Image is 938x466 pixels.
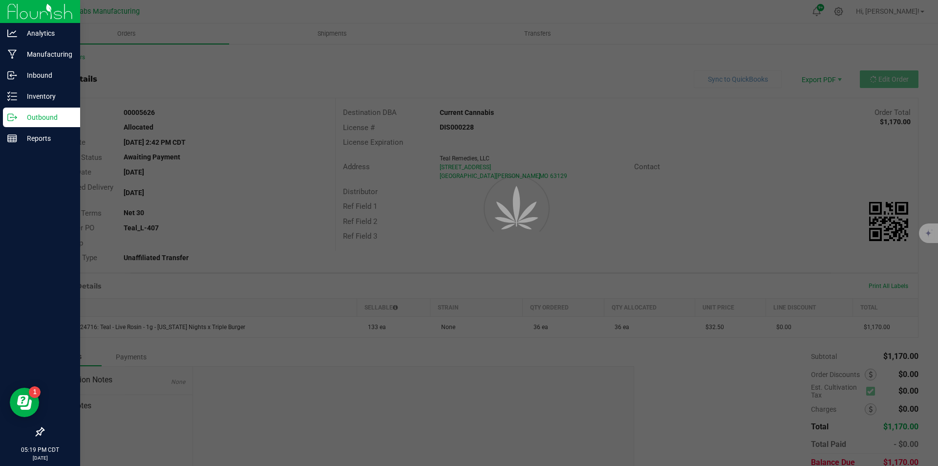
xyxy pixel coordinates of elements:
p: 05:19 PM CDT [4,445,76,454]
p: [DATE] [4,454,76,462]
iframe: Resource center unread badge [29,386,41,398]
inline-svg: Reports [7,133,17,143]
inline-svg: Analytics [7,28,17,38]
inline-svg: Inbound [7,70,17,80]
inline-svg: Manufacturing [7,49,17,59]
p: Outbound [17,111,76,123]
inline-svg: Outbound [7,112,17,122]
p: Inbound [17,69,76,81]
p: Manufacturing [17,48,76,60]
inline-svg: Inventory [7,91,17,101]
iframe: Resource center [10,388,39,417]
p: Inventory [17,90,76,102]
p: Reports [17,133,76,144]
p: Analytics [17,27,76,39]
